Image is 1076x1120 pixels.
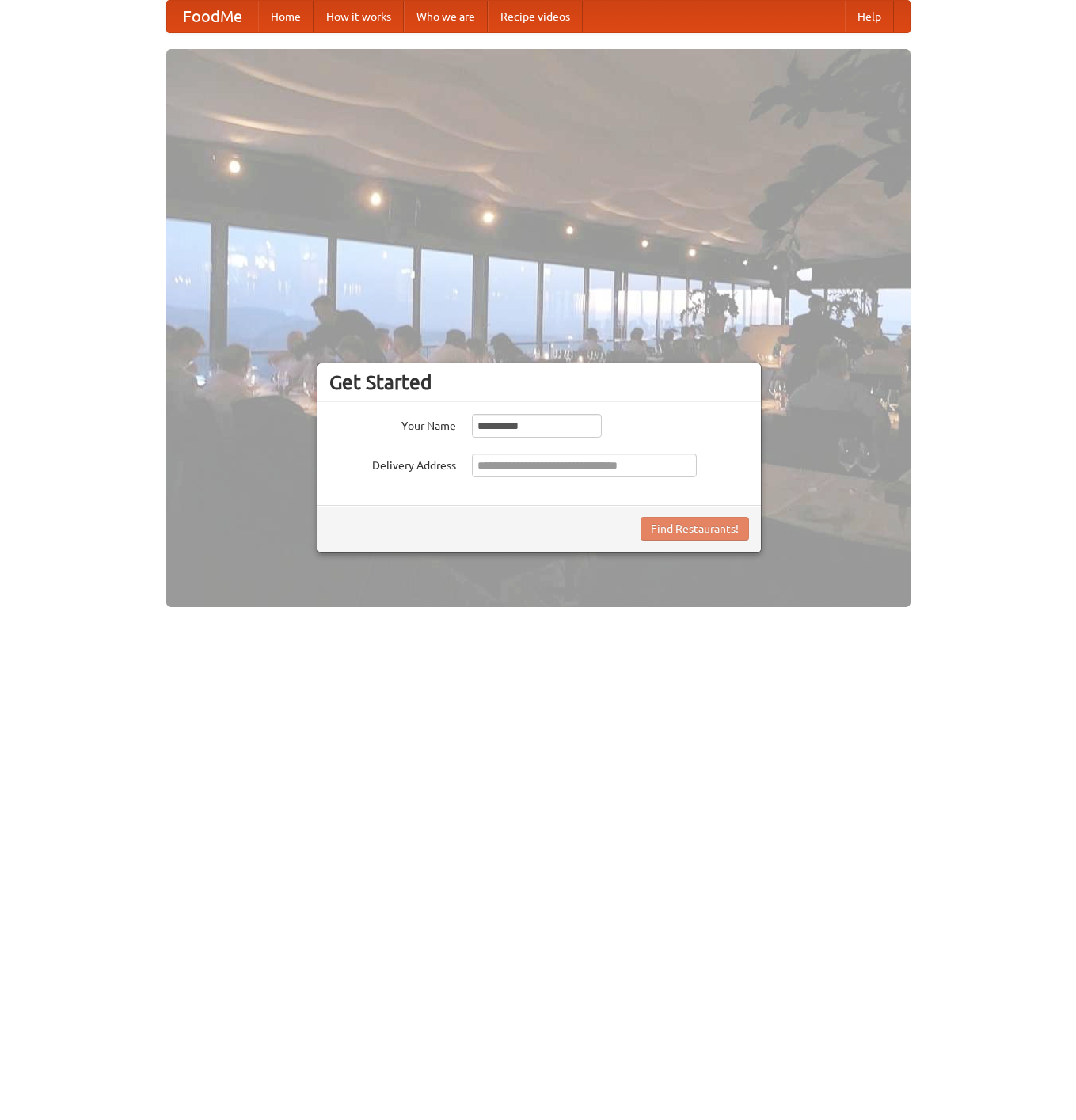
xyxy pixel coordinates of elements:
[404,1,488,32] a: Who we are
[258,1,314,32] a: Home
[329,370,749,394] h3: Get Started
[314,1,404,32] a: How it works
[167,1,258,32] a: FoodMe
[329,454,456,473] label: Delivery Address
[488,1,583,32] a: Recipe videos
[845,1,894,32] a: Help
[641,517,749,541] button: Find Restaurants!
[329,414,456,434] label: Your Name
